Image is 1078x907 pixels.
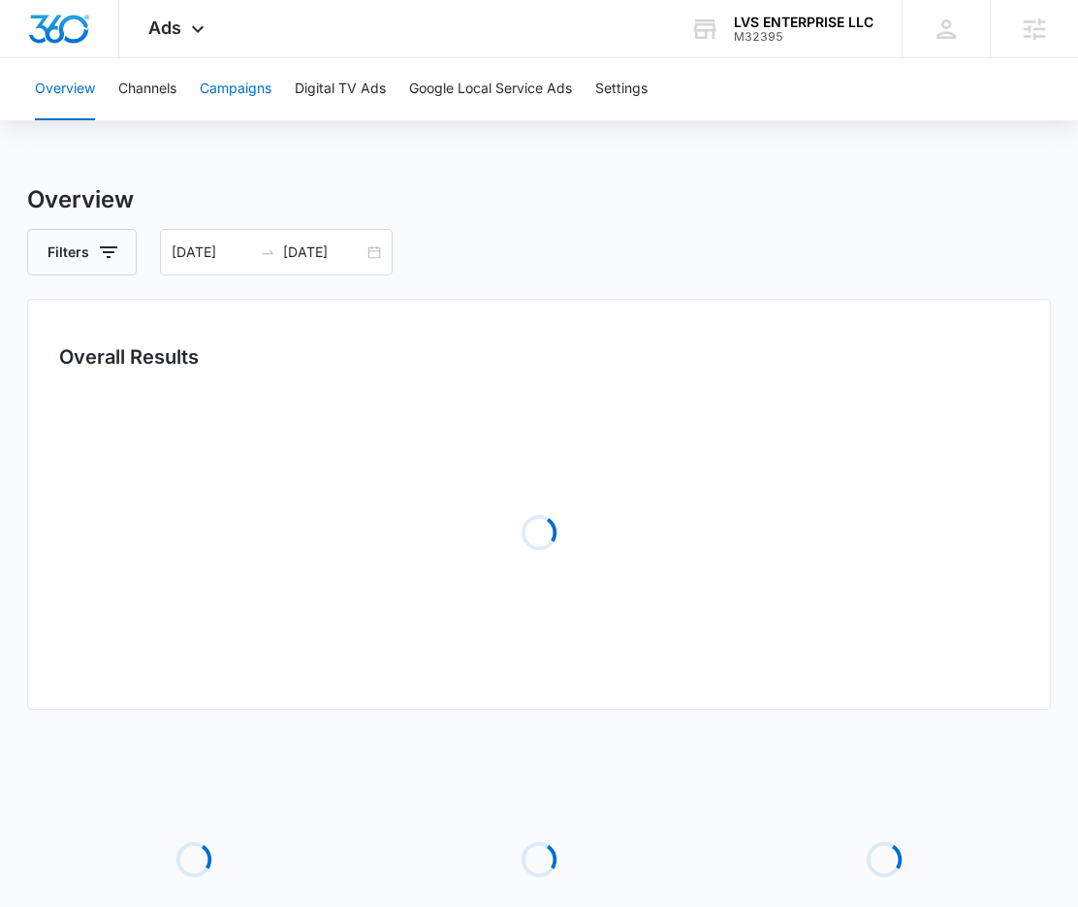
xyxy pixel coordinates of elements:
[35,58,95,120] button: Overview
[295,58,386,120] button: Digital TV Ads
[200,58,271,120] button: Campaigns
[59,342,199,372] h3: Overall Results
[283,242,364,263] input: End date
[260,244,275,260] span: swap-right
[734,15,873,30] div: account name
[260,244,275,260] span: to
[409,58,572,120] button: Google Local Service Ads
[27,182,1051,217] h3: Overview
[172,242,252,263] input: Start date
[118,58,176,120] button: Channels
[27,229,137,275] button: Filters
[734,30,873,44] div: account id
[148,17,181,38] span: Ads
[595,58,648,120] button: Settings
